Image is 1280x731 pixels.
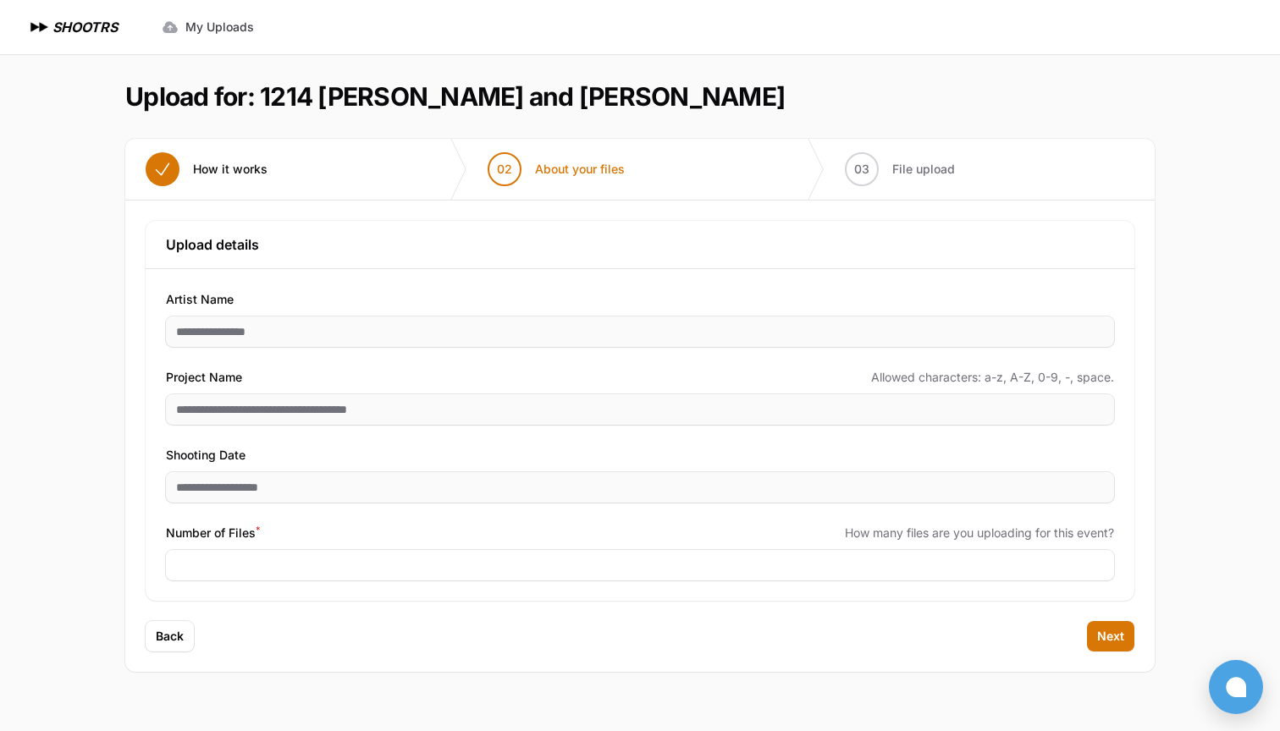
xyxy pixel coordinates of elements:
span: Project Name [166,367,242,387]
a: SHOOTRS SHOOTRS [27,17,118,37]
span: Shooting Date [166,445,246,465]
span: Number of Files [166,523,260,543]
span: Next [1097,628,1124,645]
a: My Uploads [152,12,264,42]
button: Open chat window [1209,660,1263,714]
span: 02 [497,161,512,178]
span: My Uploads [185,19,254,36]
span: About your files [535,161,625,178]
span: Allowed characters: a-z, A-Z, 0-9, -, space. [871,369,1114,386]
span: How many files are you uploading for this event? [845,525,1114,541]
span: 03 [854,161,869,178]
button: 02 About your files [467,139,645,200]
h1: SHOOTRS [52,17,118,37]
span: How it works [193,161,268,178]
button: Back [146,621,194,651]
span: File upload [892,161,955,178]
button: 03 File upload [825,139,975,200]
h3: Upload details [166,234,1114,255]
button: Next [1087,621,1134,651]
h1: Upload for: 1214 [PERSON_NAME] and [PERSON_NAME] [125,81,785,112]
img: SHOOTRS [27,17,52,37]
button: How it works [125,139,288,200]
span: Artist Name [166,289,234,310]
span: Back [156,628,184,645]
